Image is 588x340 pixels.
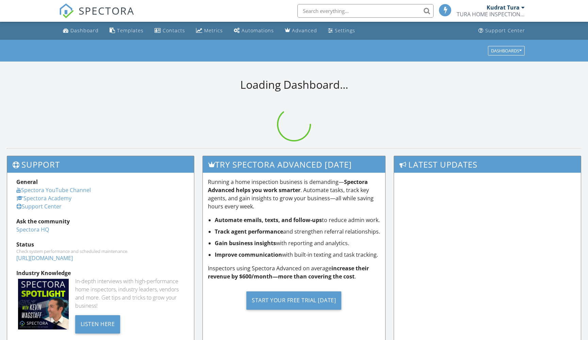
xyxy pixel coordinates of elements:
div: Industry Knowledge [16,269,185,277]
div: Listen Here [75,315,120,334]
button: Dashboards [488,46,525,55]
div: Check system performance and scheduled maintenance. [16,249,185,254]
div: TURA HOME INSPECTIONS, LLC [457,11,525,18]
strong: Improve communication [215,251,282,258]
strong: General [16,178,38,186]
div: Support Center [485,27,525,34]
a: SPECTORA [59,9,134,23]
a: Support Center [16,203,62,210]
div: Status [16,240,185,249]
a: [URL][DOMAIN_NAME] [16,254,73,262]
img: The Best Home Inspection Software - Spectora [59,3,74,18]
a: Settings [325,24,358,37]
div: Templates [117,27,144,34]
div: Ask the community [16,217,185,225]
a: Metrics [193,24,226,37]
div: Kudrat Tura [487,4,520,11]
a: Contacts [152,24,188,37]
img: Spectoraspolightmain [18,279,69,329]
div: Automations [242,27,274,34]
input: Search everything... [297,4,434,18]
strong: Automate emails, texts, and follow-ups [215,216,322,224]
li: with built-in texting and task tracking. [215,251,380,259]
a: Spectora HQ [16,226,49,233]
div: In-depth interviews with high-performance home inspectors, industry leaders, vendors and more. Ge... [75,277,185,310]
h3: Support [7,156,194,173]
a: Dashboard [60,24,101,37]
strong: Gain business insights [215,239,276,247]
h3: Try spectora advanced [DATE] [203,156,386,173]
a: Start Your Free Trial [DATE] [208,286,380,315]
div: Advanced [292,27,317,34]
strong: Spectora Advanced helps you work smarter [208,178,368,194]
p: Running a home inspection business is demanding— . Automate tasks, track key agents, and gain ins... [208,178,380,210]
a: Spectora Academy [16,194,71,202]
span: SPECTORA [79,3,134,18]
a: Listen Here [75,320,120,327]
li: with reporting and analytics. [215,239,380,247]
div: Contacts [163,27,185,34]
a: Automations (Basic) [231,24,277,37]
a: Support Center [476,24,528,37]
div: Dashboard [70,27,99,34]
div: Dashboards [491,48,522,53]
p: Inspectors using Spectora Advanced on average . [208,264,380,280]
a: Spectora YouTube Channel [16,186,91,194]
a: Advanced [282,24,320,37]
li: and strengthen referral relationships. [215,227,380,236]
strong: Track agent performance [215,228,283,235]
strong: increase their revenue by $600/month—more than covering the cost [208,265,369,280]
a: Templates [107,24,146,37]
h3: Latest Updates [394,156,581,173]
div: Settings [335,27,355,34]
div: Start Your Free Trial [DATE] [246,291,341,310]
div: Metrics [204,27,223,34]
li: to reduce admin work. [215,216,380,224]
